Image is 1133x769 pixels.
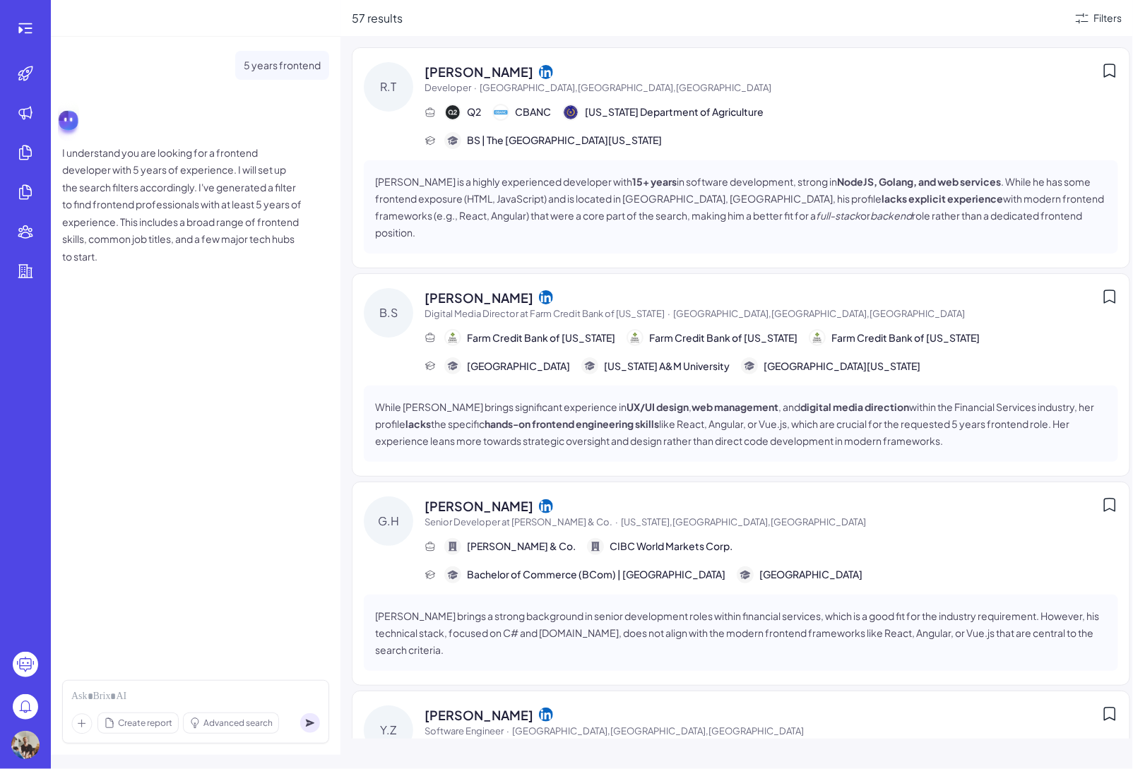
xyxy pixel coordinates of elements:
[203,717,273,729] span: Advanced search
[506,725,509,737] span: ·
[405,417,431,430] strong: lacks
[425,496,533,515] span: [PERSON_NAME]
[425,82,471,93] span: Developer
[425,308,665,319] span: Digital Media Director at Farm Credit Bank of [US_STATE]
[375,398,1107,449] p: While [PERSON_NAME] brings significant experience in , , and within the Financial Services indust...
[564,105,578,119] img: 公司logo
[375,173,1107,241] p: [PERSON_NAME] is a highly experienced developer with in software development, strong in . While h...
[474,82,477,93] span: ·
[467,567,725,582] span: Bachelor of Commerce (BCom) | [GEOGRAPHIC_DATA]
[882,192,1003,205] strong: lacks explicit experience
[364,288,413,338] div: B.S
[480,82,771,93] span: [GEOGRAPHIC_DATA],[GEOGRAPHIC_DATA],[GEOGRAPHIC_DATA]
[1093,11,1122,25] div: Filters
[692,400,778,413] strong: web management
[364,62,413,112] div: R.T
[467,330,615,345] span: Farm Credit Bank of [US_STATE]
[425,62,533,81] span: [PERSON_NAME]
[870,209,912,222] em: backend
[425,516,612,527] span: Senior Developer at [PERSON_NAME] & Co.
[364,496,413,546] div: G.H
[485,417,659,430] strong: hands-on frontend engineering skills
[446,330,460,345] img: 公司logo
[621,516,866,527] span: [US_STATE],[GEOGRAPHIC_DATA],[GEOGRAPHIC_DATA]
[446,105,460,119] img: 公司logo
[244,56,321,74] p: 5 years frontend
[628,330,642,345] img: 公司logo
[668,308,670,319] span: ·
[11,731,40,759] img: 5ed69bc05bf8448c9af6ae11bb833557.webp
[800,400,909,413] strong: digital media direction
[673,308,965,319] span: [GEOGRAPHIC_DATA],[GEOGRAPHIC_DATA],[GEOGRAPHIC_DATA]
[352,11,403,25] span: 57 results
[515,105,551,119] span: CBANC
[425,705,533,725] span: [PERSON_NAME]
[62,144,302,266] p: I understand you are looking for a frontend developer with 5 years of experience. I will set up t...
[816,209,860,222] em: full-stack
[494,105,508,119] img: 公司logo
[512,725,804,737] span: [GEOGRAPHIC_DATA],[GEOGRAPHIC_DATA],[GEOGRAPHIC_DATA]
[810,330,824,345] img: 公司logo
[764,359,920,374] span: [GEOGRAPHIC_DATA][US_STATE]
[364,705,413,755] div: Y.Z
[118,717,172,729] span: Create report
[632,175,677,188] strong: 15+ years
[467,359,570,374] span: [GEOGRAPHIC_DATA]
[615,516,618,527] span: ·
[649,330,797,345] span: Farm Credit Bank of [US_STATE]
[425,725,504,737] span: Software Engineer
[604,359,730,374] span: [US_STATE] A&M University
[627,400,689,413] strong: UX/UI design
[375,607,1107,658] p: [PERSON_NAME] brings a strong background in senior development roles within financial services, w...
[610,539,732,554] span: CIBC World Markets Corp.
[467,539,576,554] span: [PERSON_NAME] & Co.
[831,330,980,345] span: Farm Credit Bank of [US_STATE]
[425,288,533,307] span: [PERSON_NAME]
[585,105,764,119] span: [US_STATE] Department of Agriculture
[467,105,481,119] span: Q2
[837,175,1001,188] strong: NodeJS, Golang, and web services
[759,567,862,582] span: [GEOGRAPHIC_DATA]
[467,133,662,148] span: BS | The [GEOGRAPHIC_DATA][US_STATE]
